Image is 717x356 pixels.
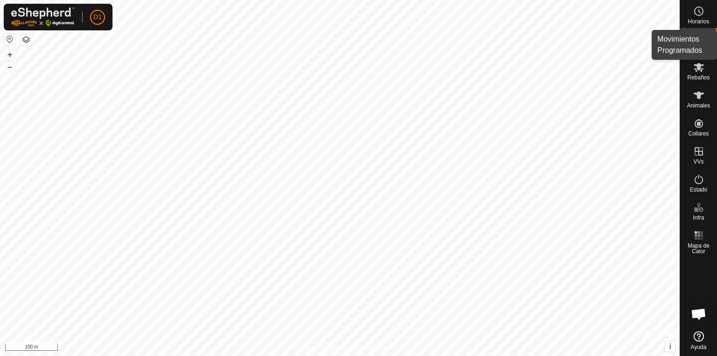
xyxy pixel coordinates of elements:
[688,19,709,24] span: Horarios
[292,344,345,352] a: Política de Privacidad
[685,300,713,328] div: Chat abierto
[357,344,388,352] a: Contáctenos
[21,34,32,45] button: Capas del Mapa
[691,344,707,350] span: Ayuda
[693,215,704,221] span: Infra
[669,342,671,350] span: i
[687,103,710,108] span: Animales
[690,187,707,192] span: Estado
[93,12,102,22] span: D1
[11,7,75,27] img: Logo Gallagher
[693,159,703,164] span: VVs
[4,61,15,72] button: –
[4,49,15,60] button: +
[665,342,675,352] button: i
[690,47,707,52] span: Alertas
[680,328,717,354] a: Ayuda
[687,75,710,80] span: Rebaños
[688,131,709,136] span: Collares
[682,243,715,254] span: Mapa de Calor
[4,34,15,45] button: Restablecer Mapa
